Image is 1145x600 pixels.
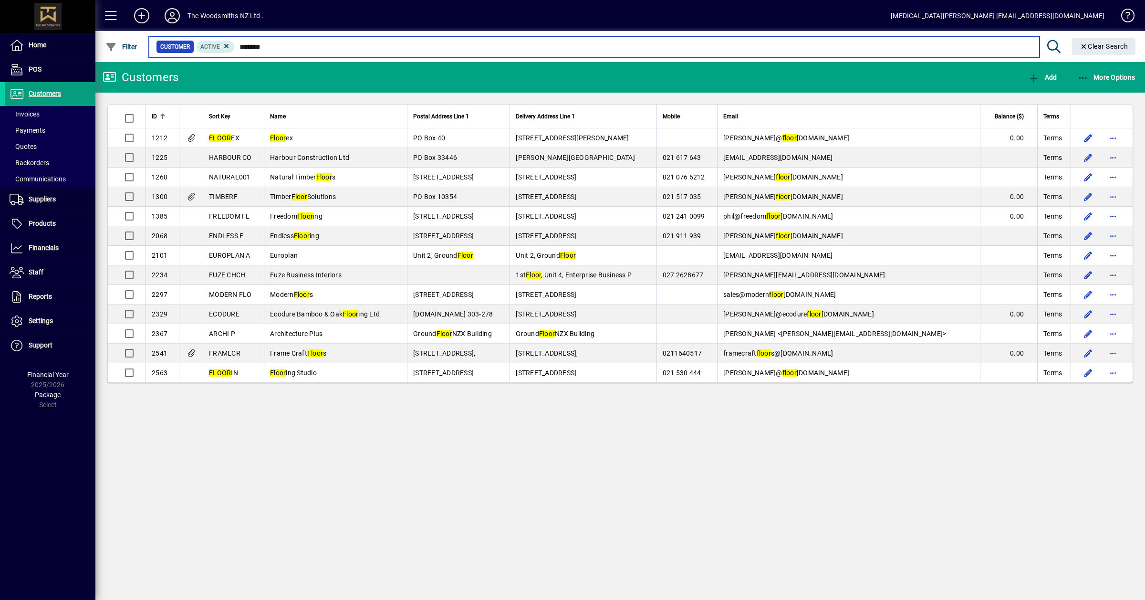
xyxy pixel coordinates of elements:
[10,143,37,150] span: Quotes
[197,41,235,53] mat-chip: Activation Status: Active
[152,111,173,122] div: ID
[995,111,1024,122] span: Balance ($)
[29,195,56,203] span: Suppliers
[1043,270,1062,280] span: Terms
[270,154,349,161] span: Harbour Construction Ltd
[723,111,974,122] div: Email
[29,41,46,49] span: Home
[1105,287,1121,302] button: More options
[1105,228,1121,243] button: More options
[152,271,167,279] span: 2234
[1081,228,1096,243] button: Edit
[152,232,167,240] span: 2068
[152,291,167,298] span: 2297
[29,317,53,325] span: Settings
[516,271,632,279] span: 1st , Unit 4, Enterprise Business P
[209,173,251,181] span: NATURAL001
[516,252,576,259] span: Unit 2, Ground
[209,252,250,259] span: EUROPLAN A
[270,193,336,200] span: Timber Solutions
[1043,290,1062,299] span: Terms
[1105,209,1121,224] button: More options
[413,232,474,240] span: [STREET_ADDRESS]
[29,244,59,252] span: Financials
[1043,192,1062,201] span: Terms
[723,271,885,279] span: [PERSON_NAME][EMAIL_ADDRESS][DOMAIN_NAME]
[1043,153,1062,162] span: Terms
[152,330,167,337] span: 2367
[1075,69,1138,86] button: More Options
[807,310,821,318] em: floor
[270,111,401,122] div: Name
[980,187,1037,207] td: 0.00
[294,232,310,240] em: Floor
[5,188,95,211] a: Suppliers
[209,134,239,142] span: EX
[270,369,286,377] em: Floor
[782,369,797,377] em: floor
[209,369,231,377] em: FLOOR
[10,126,45,134] span: Payments
[723,330,946,337] span: [PERSON_NAME] <[PERSON_NAME][EMAIL_ADDRESS][DOMAIN_NAME]>
[413,252,473,259] span: Unit 2, Ground
[29,65,42,73] span: POS
[152,134,167,142] span: 1212
[663,369,701,377] span: 021 530 444
[1105,365,1121,380] button: More options
[29,268,43,276] span: Staff
[1026,69,1059,86] button: Add
[1028,74,1057,81] span: Add
[29,220,56,227] span: Products
[270,134,286,142] em: Floor
[152,154,167,161] span: 1225
[270,271,342,279] span: Fuze Business Interiors
[663,111,680,122] span: Mobile
[560,252,576,259] em: Floor
[10,175,66,183] span: Communications
[105,43,137,51] span: Filter
[766,212,781,220] em: floor
[5,261,95,284] a: Staff
[1081,365,1096,380] button: Edit
[316,173,332,181] em: Floor
[1077,74,1135,81] span: More Options
[5,334,95,358] a: Support
[187,8,264,23] div: The Woodsmiths NZ Ltd .
[776,173,790,181] em: floor
[209,154,252,161] span: HARBOUR CO
[29,90,61,97] span: Customers
[1043,329,1062,338] span: Terms
[776,232,790,240] em: floor
[1081,346,1096,361] button: Edit
[516,369,576,377] span: [STREET_ADDRESS]
[270,349,326,357] span: Frame Craft s
[1105,326,1121,341] button: More options
[723,252,833,259] span: [EMAIL_ADDRESS][DOMAIN_NAME]
[516,111,575,122] span: Delivery Address Line 1
[980,128,1037,148] td: 0.00
[294,291,310,298] em: Floor
[152,252,167,259] span: 2101
[1081,306,1096,322] button: Edit
[1043,133,1062,143] span: Terms
[723,369,849,377] span: [PERSON_NAME]@ [DOMAIN_NAME]
[1081,248,1096,263] button: Edit
[776,193,790,200] em: floor
[1043,251,1062,260] span: Terms
[10,110,40,118] span: Invoices
[723,349,833,357] span: framecraft s@[DOMAIN_NAME]
[1105,306,1121,322] button: More options
[5,122,95,138] a: Payments
[516,193,576,200] span: [STREET_ADDRESS]
[209,212,250,220] span: FREEDOM FL
[413,330,492,337] span: Ground NZX Building
[663,154,701,161] span: 021 617 643
[5,138,95,155] a: Quotes
[103,38,140,55] button: Filter
[1081,267,1096,283] button: Edit
[209,349,240,357] span: FRAMECR
[723,232,843,240] span: [PERSON_NAME] [DOMAIN_NAME]
[516,349,578,357] span: [STREET_ADDRESS],
[413,212,474,220] span: [STREET_ADDRESS]
[782,134,797,142] em: floor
